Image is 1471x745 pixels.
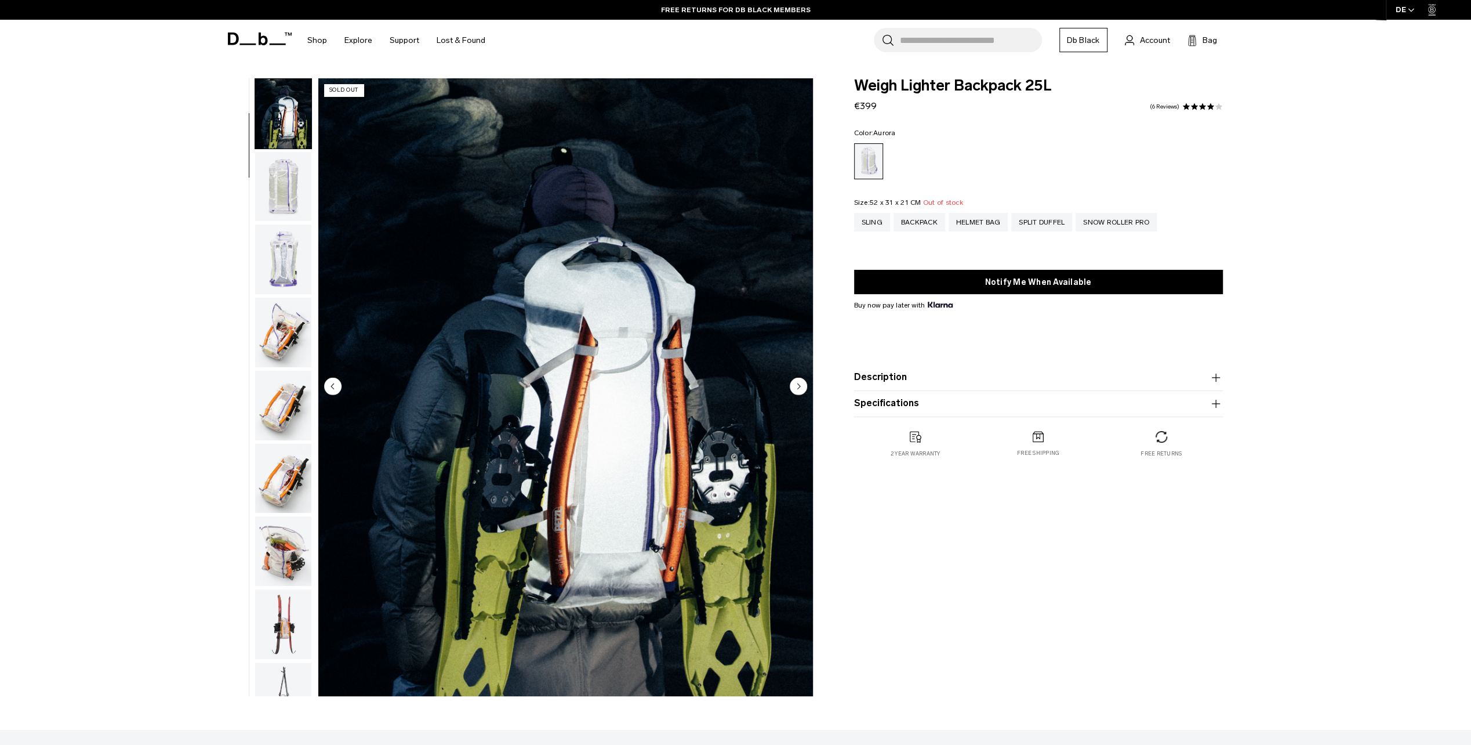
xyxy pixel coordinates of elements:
button: Weigh_Lighter_Backpack_25L_7.png [255,516,312,587]
p: 2 year warranty [891,450,940,458]
a: Account [1125,33,1170,47]
a: Snow Roller Pro [1076,213,1157,232]
img: Weigh_Lighter_Backpack_25L_7.png [255,516,311,586]
a: Split Duffel [1011,213,1072,232]
p: Sold Out [324,84,364,96]
img: Weigh_Lighter_Backpack_25L_4.png [255,298,311,367]
img: Weigh_Lighter_Backpack_25L_5.png [255,371,311,440]
a: Explore [344,20,372,61]
a: Shop [307,20,327,61]
a: Sling [854,213,890,232]
button: Bag [1187,33,1217,47]
button: Specifications [854,397,1223,411]
legend: Size: [854,199,963,206]
img: Weigh_Lighter_Backpack_25L_8.png [255,590,311,659]
button: Next slide [790,377,807,397]
a: FREE RETURNS FOR DB BLACK MEMBERS [661,5,811,15]
a: 6 reviews [1150,104,1179,110]
li: 2 / 17 [318,78,813,696]
img: {"height" => 20, "alt" => "Klarna"} [928,302,953,308]
a: Db Black [1059,28,1107,52]
span: 52 x 31 x 21 CM [870,198,921,207]
span: Account [1140,34,1170,46]
img: Weigh_Lighter_Backpack_25L_Lifestyle_new.png [318,78,813,696]
p: Free returns [1141,450,1182,458]
button: Weigh_Lighter_Backpack_25L_2.png [255,151,312,222]
img: Weigh_Lighter_Backpack_25L_3.png [255,225,311,294]
a: Helmet Bag [949,213,1008,232]
button: Weigh_Lighter_Backpack_25L_4.png [255,297,312,368]
img: Weigh_Lighter_Backpack_25L_6.png [255,444,311,513]
button: Weigh_Lighter_Backpack_25L_9.png [255,662,312,733]
button: Description [854,371,1223,385]
button: Weigh_Lighter_Backpack_25L_8.png [255,589,312,660]
img: Weigh_Lighter_Backpack_25L_9.png [255,663,311,732]
span: Bag [1203,34,1217,46]
span: Aurora [873,129,896,137]
p: Free shipping [1017,449,1059,457]
button: Weigh_Lighter_Backpack_25L_5.png [255,370,312,441]
button: Notify Me When Available [854,270,1223,294]
span: Weigh Lighter Backpack 25L [854,78,1223,93]
a: Aurora [854,143,883,179]
img: Weigh_Lighter_Backpack_25L_2.png [255,152,311,222]
button: Weigh_Lighter_Backpack_25L_Lifestyle_new.png [255,78,312,149]
a: Lost & Found [437,20,485,61]
button: Weigh_Lighter_Backpack_25L_6.png [255,443,312,514]
span: €399 [854,100,877,111]
a: Backpack [894,213,945,232]
span: Out of stock [923,198,963,207]
nav: Main Navigation [299,20,494,61]
button: Previous slide [324,377,342,397]
a: Support [390,20,419,61]
legend: Color: [854,129,896,136]
img: Weigh_Lighter_Backpack_25L_Lifestyle_new.png [255,79,311,149]
button: Weigh_Lighter_Backpack_25L_3.png [255,224,312,295]
span: Buy now pay later with [854,300,953,310]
